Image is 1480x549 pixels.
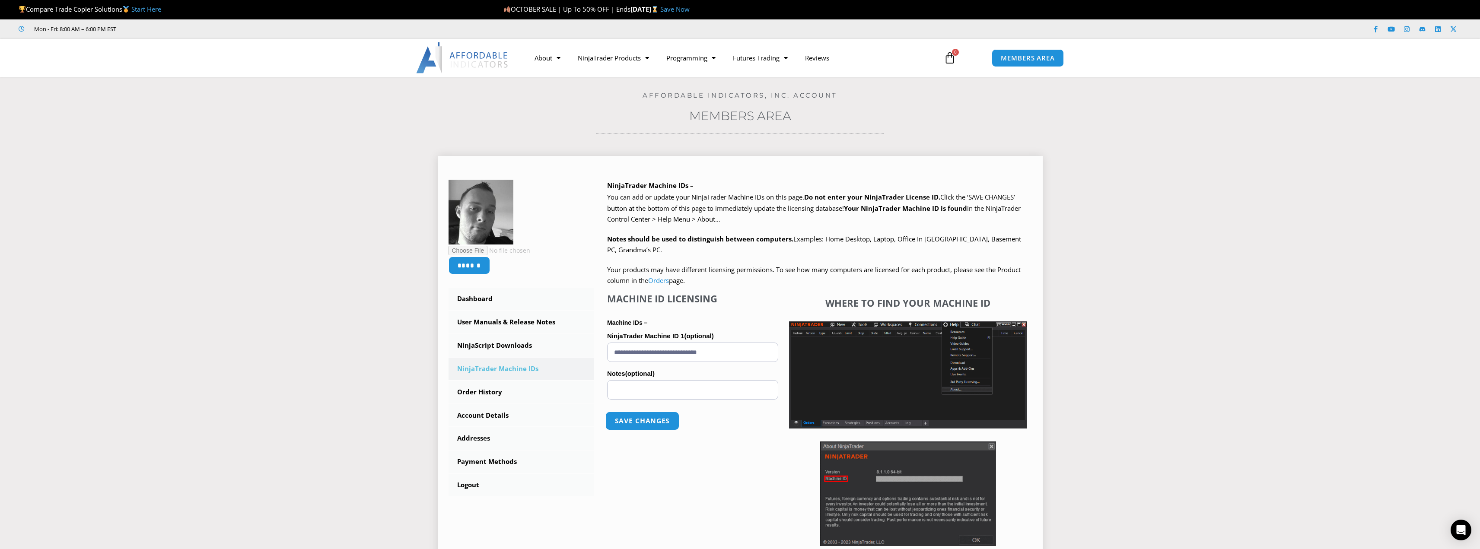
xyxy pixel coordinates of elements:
[32,24,116,34] span: Mon - Fri: 8:00 AM – 6:00 PM EST
[804,193,940,201] b: Do not enter your NinjaTrader License ID.
[449,381,595,403] a: Order History
[131,5,161,13] a: Start Here
[449,427,595,450] a: Addresses
[605,412,679,430] button: Save changes
[607,181,694,190] b: NinjaTrader Machine IDs –
[789,297,1027,308] h4: Where to find your Machine ID
[607,293,778,304] h4: Machine ID Licensing
[684,332,713,340] span: (optional)
[820,441,996,546] img: Screenshot 2025-01-17 114931 | Affordable Indicators – NinjaTrader
[844,204,967,213] strong: Your NinjaTrader Machine ID is found
[569,48,658,68] a: NinjaTrader Products
[689,108,791,123] a: Members Area
[630,5,660,13] strong: [DATE]
[416,42,509,73] img: LogoAI | Affordable Indicators – NinjaTrader
[449,358,595,380] a: NinjaTrader Machine IDs
[449,334,595,357] a: NinjaScript Downloads
[19,5,161,13] span: Compare Trade Copier Solutions
[449,180,513,244] img: dba3f494d93feb5c7f431087ca18ad5f5238e0fda8dca034f59b2d8d66de3fff
[607,319,647,326] strong: Machine IDs –
[607,367,778,380] label: Notes
[449,288,595,310] a: Dashboard
[449,311,595,333] a: User Manuals & Release Notes
[123,6,129,13] img: 🥇
[449,451,595,473] a: Payment Methods
[503,5,630,13] span: OCTOBER SALE | Up To 50% OFF | Ends
[648,276,669,285] a: Orders
[526,48,934,68] nav: Menu
[607,193,1021,223] span: Click the ‘SAVE CHANGES’ button at the bottom of this page to immediately update the licensing da...
[19,6,25,13] img: 🏆
[526,48,569,68] a: About
[992,49,1064,67] a: MEMBERS AREA
[449,404,595,427] a: Account Details
[724,48,796,68] a: Futures Trading
[449,474,595,496] a: Logout
[625,370,655,377] span: (optional)
[504,6,510,13] img: 🍂
[660,5,690,13] a: Save Now
[652,6,658,13] img: ⌛
[607,235,793,243] strong: Notes should be used to distinguish between computers.
[607,193,804,201] span: You can add or update your NinjaTrader Machine IDs on this page.
[658,48,724,68] a: Programming
[128,25,258,33] iframe: Customer reviews powered by Trustpilot
[931,45,969,70] a: 0
[952,49,959,56] span: 0
[796,48,838,68] a: Reviews
[1001,55,1055,61] span: MEMBERS AREA
[643,91,837,99] a: Affordable Indicators, Inc. Account
[449,288,595,496] nav: Account pages
[789,321,1027,428] img: Screenshot 2025-01-17 1155544 | Affordable Indicators – NinjaTrader
[1451,520,1471,540] div: Open Intercom Messenger
[607,330,778,343] label: NinjaTrader Machine ID 1
[607,265,1021,285] span: Your products may have different licensing permissions. To see how many computers are licensed fo...
[607,235,1021,254] span: Examples: Home Desktop, Laptop, Office In [GEOGRAPHIC_DATA], Basement PC, Grandma’s PC.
